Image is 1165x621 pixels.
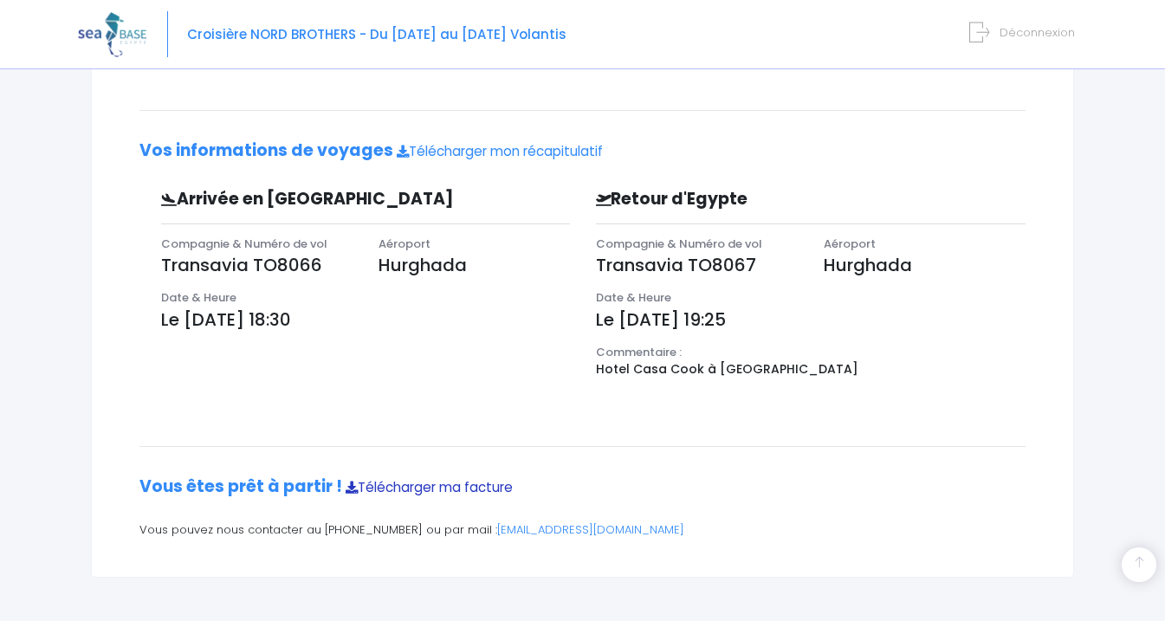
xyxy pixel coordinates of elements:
[397,142,603,160] a: Télécharger mon récapitulatif
[346,478,513,496] a: Télécharger ma facture
[379,236,430,252] span: Aéroport
[596,236,762,252] span: Compagnie & Numéro de vol
[139,477,1026,497] h2: Vous êtes prêt à partir !
[148,190,474,210] h3: Arrivée en [GEOGRAPHIC_DATA]
[596,360,1026,378] p: Hotel Casa Cook à [GEOGRAPHIC_DATA]
[1000,24,1075,41] span: Déconnexion
[497,521,684,538] a: [EMAIL_ADDRESS][DOMAIN_NAME]
[161,252,353,278] p: Transavia TO8066
[824,236,876,252] span: Aéroport
[596,344,682,360] span: Commentaire :
[161,289,236,306] span: Date & Heure
[596,252,798,278] p: Transavia TO8067
[139,521,1026,539] p: Vous pouvez nous contacter au [PHONE_NUMBER] ou par mail :
[161,236,327,252] span: Compagnie & Numéro de vol
[139,141,1026,161] h2: Vos informations de voyages
[379,252,570,278] p: Hurghada
[583,190,925,210] h3: Retour d'Egypte
[596,289,671,306] span: Date & Heure
[161,307,570,333] p: Le [DATE] 18:30
[824,252,1026,278] p: Hurghada
[187,25,566,43] span: Croisière NORD BROTHERS - Du [DATE] au [DATE] Volantis
[596,307,1026,333] p: Le [DATE] 19:25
